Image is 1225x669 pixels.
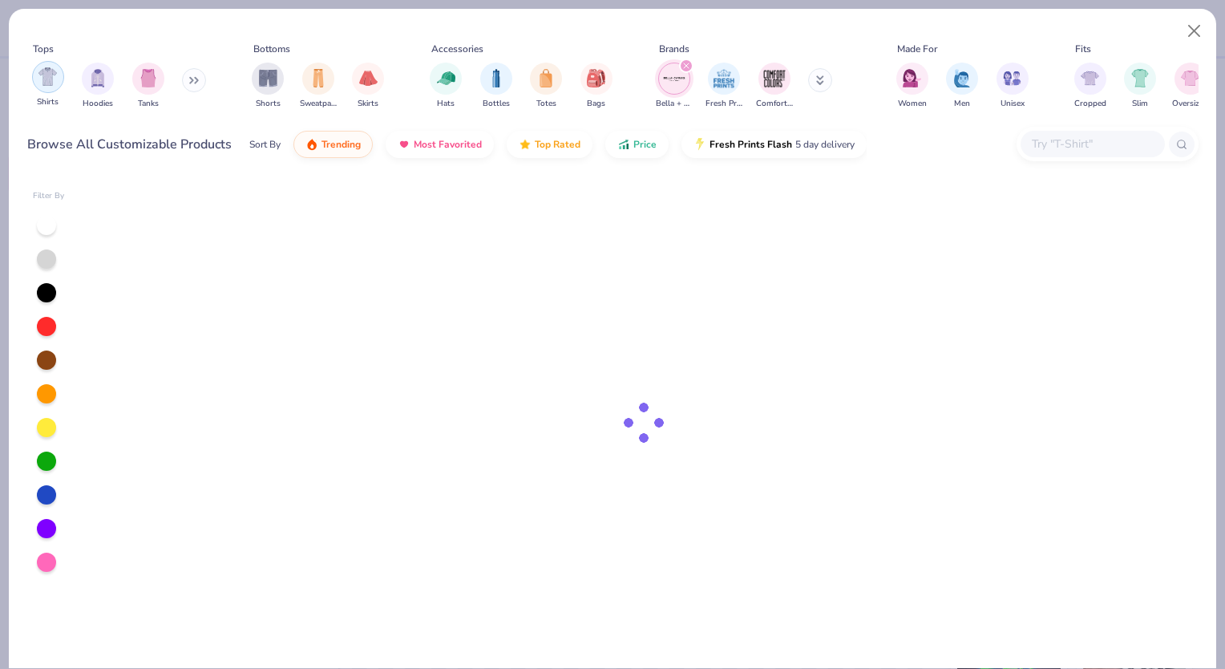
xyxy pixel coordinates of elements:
[605,131,669,158] button: Price
[293,131,373,158] button: Trending
[398,138,410,151] img: most_fav.gif
[1003,69,1021,87] img: Unisex Image
[352,63,384,110] div: filter for Skirts
[437,69,455,87] img: Hats Image
[1124,63,1156,110] button: filter button
[656,98,693,110] span: Bella + Canvas
[38,67,57,86] img: Shirts Image
[897,42,937,56] div: Made For
[1074,63,1106,110] div: filter for Cropped
[580,63,612,110] div: filter for Bags
[259,69,277,87] img: Shorts Image
[1074,63,1106,110] button: filter button
[300,63,337,110] button: filter button
[953,69,971,87] img: Men Image
[414,138,482,151] span: Most Favorited
[1081,69,1099,87] img: Cropped Image
[903,69,921,87] img: Women Image
[249,137,281,152] div: Sort By
[1074,98,1106,110] span: Cropped
[82,63,114,110] button: filter button
[1172,98,1208,110] span: Oversized
[762,67,786,91] img: Comfort Colors Image
[1131,69,1149,87] img: Slim Image
[659,42,689,56] div: Brands
[252,63,284,110] button: filter button
[305,138,318,151] img: trending.gif
[756,98,793,110] span: Comfort Colors
[705,98,742,110] span: Fresh Prints
[896,63,928,110] button: filter button
[1030,135,1154,153] input: Try "T-Shirt"
[580,63,612,110] button: filter button
[662,67,686,91] img: Bella + Canvas Image
[705,63,742,110] button: filter button
[32,61,64,108] div: filter for Shirts
[83,98,113,110] span: Hoodies
[1124,63,1156,110] div: filter for Slim
[82,63,114,110] div: filter for Hoodies
[530,63,562,110] div: filter for Totes
[89,69,107,87] img: Hoodies Image
[756,63,793,110] div: filter for Comfort Colors
[321,138,361,151] span: Trending
[530,63,562,110] button: filter button
[633,138,657,151] span: Price
[896,63,928,110] div: filter for Women
[33,42,54,56] div: Tops
[1172,63,1208,110] div: filter for Oversized
[309,69,327,87] img: Sweatpants Image
[132,63,164,110] button: filter button
[693,138,706,151] img: flash.gif
[535,138,580,151] span: Top Rated
[430,63,462,110] button: filter button
[483,98,510,110] span: Bottles
[536,98,556,110] span: Totes
[358,98,378,110] span: Skirts
[1179,16,1210,47] button: Close
[587,69,604,87] img: Bags Image
[587,98,605,110] span: Bags
[300,63,337,110] div: filter for Sweatpants
[710,138,792,151] span: Fresh Prints Flash
[487,69,505,87] img: Bottles Image
[430,63,462,110] div: filter for Hats
[352,63,384,110] button: filter button
[946,63,978,110] button: filter button
[33,190,65,202] div: Filter By
[1181,69,1199,87] img: Oversized Image
[656,63,693,110] div: filter for Bella + Canvas
[898,98,927,110] span: Women
[507,131,592,158] button: Top Rated
[656,63,693,110] button: filter button
[795,136,855,154] span: 5 day delivery
[480,63,512,110] div: filter for Bottles
[997,63,1029,110] div: filter for Unisex
[37,96,59,108] span: Shirts
[519,138,532,151] img: TopRated.gif
[256,98,281,110] span: Shorts
[253,42,290,56] div: Bottoms
[1075,42,1091,56] div: Fits
[252,63,284,110] div: filter for Shorts
[386,131,494,158] button: Most Favorited
[1001,98,1025,110] span: Unisex
[139,69,157,87] img: Tanks Image
[27,135,232,154] div: Browse All Customizable Products
[300,98,337,110] span: Sweatpants
[1172,63,1208,110] button: filter button
[756,63,793,110] button: filter button
[32,63,64,110] button: filter button
[132,63,164,110] div: filter for Tanks
[712,67,736,91] img: Fresh Prints Image
[1132,98,1148,110] span: Slim
[431,42,483,56] div: Accessories
[359,69,378,87] img: Skirts Image
[437,98,455,110] span: Hats
[705,63,742,110] div: filter for Fresh Prints
[537,69,555,87] img: Totes Image
[954,98,970,110] span: Men
[681,131,867,158] button: Fresh Prints Flash5 day delivery
[138,98,159,110] span: Tanks
[946,63,978,110] div: filter for Men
